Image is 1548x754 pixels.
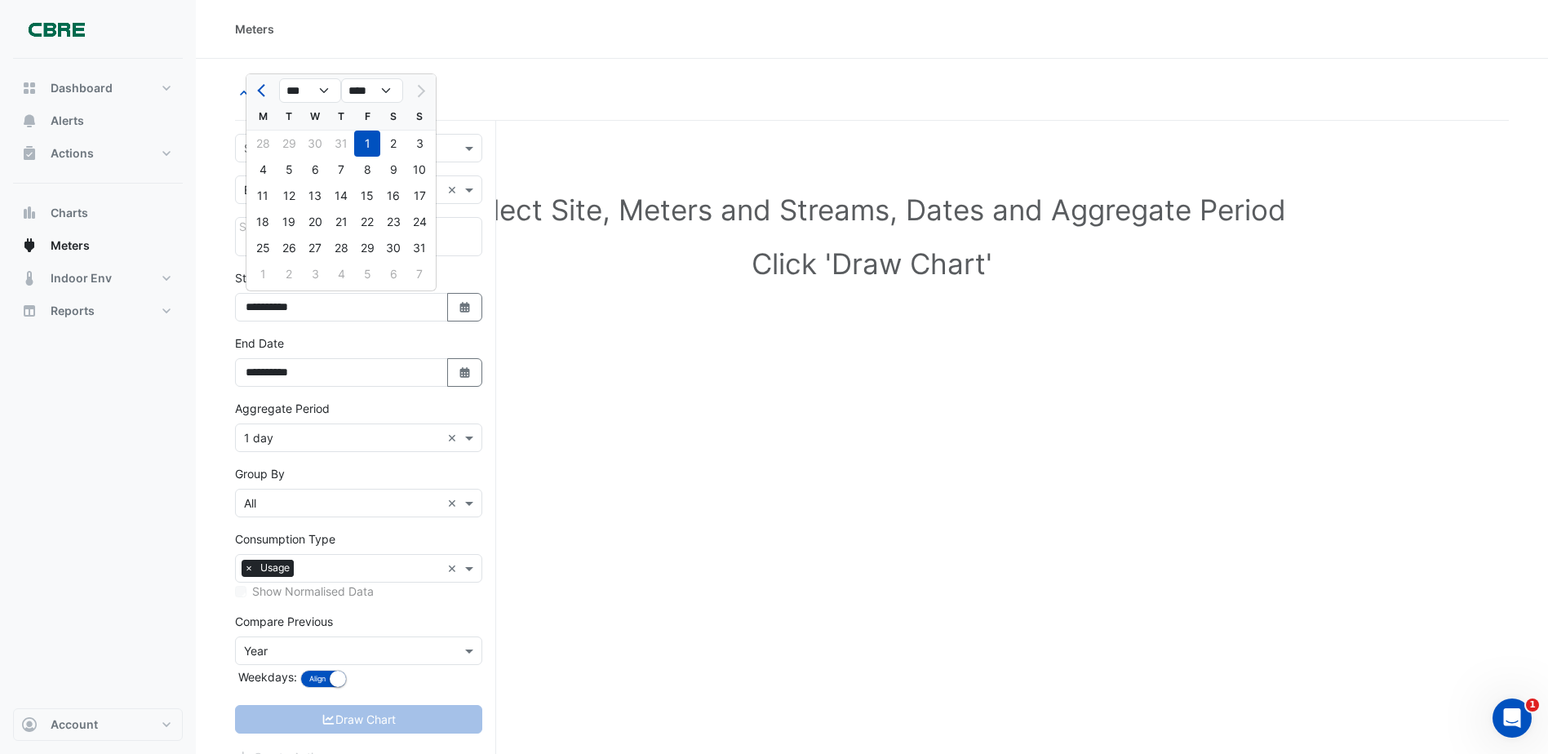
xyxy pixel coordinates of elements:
[253,78,273,104] button: Previous month
[328,157,354,183] div: Thursday, August 7, 2025
[447,429,461,446] span: Clear
[354,157,380,183] div: 8
[328,131,354,157] div: 31
[380,209,406,235] div: Saturday, August 23, 2025
[235,583,482,600] div: Select meters or streams to enable normalisation
[235,335,284,352] label: End Date
[21,145,38,162] app-icon: Actions
[380,104,406,130] div: S
[380,235,406,261] div: 30
[250,131,276,157] div: Monday, July 28, 2025
[380,183,406,209] div: Saturday, August 16, 2025
[276,235,302,261] div: Tuesday, August 26, 2025
[21,80,38,96] app-icon: Dashboard
[328,235,354,261] div: Thursday, August 28, 2025
[406,157,432,183] div: 10
[302,183,328,209] div: 13
[235,668,297,685] label: Weekdays:
[13,104,183,137] button: Alerts
[354,131,380,157] div: 1
[261,246,1483,281] h1: Click 'Draw Chart'
[380,209,406,235] div: 23
[235,400,330,417] label: Aggregate Period
[51,80,113,96] span: Dashboard
[250,183,276,209] div: 11
[21,237,38,254] app-icon: Meters
[242,560,256,576] span: ×
[406,209,432,235] div: Sunday, August 24, 2025
[13,295,183,327] button: Reports
[51,237,90,254] span: Meters
[13,197,183,229] button: Charts
[1493,699,1532,738] iframe: Intercom live chat
[276,131,302,157] div: 29
[380,157,406,183] div: 9
[235,465,285,482] label: Group By
[235,530,335,548] label: Consumption Type
[447,181,461,198] span: Clear
[21,113,38,129] app-icon: Alerts
[328,131,354,157] div: Thursday, July 31, 2025
[21,205,38,221] app-icon: Charts
[250,209,276,235] div: 18
[276,209,302,235] div: Tuesday, August 19, 2025
[341,78,403,103] select: Select year
[276,157,302,183] div: 5
[302,209,328,235] div: 20
[328,183,354,209] div: 14
[354,235,380,261] div: Friday, August 29, 2025
[13,137,183,170] button: Actions
[276,183,302,209] div: 12
[250,183,276,209] div: Monday, August 11, 2025
[302,131,328,157] div: 30
[302,157,328,183] div: 6
[235,217,482,256] div: Click Update or Cancel in Details panel
[328,235,354,261] div: 28
[406,131,432,157] div: Sunday, August 3, 2025
[354,209,380,235] div: 22
[235,20,274,38] div: Meters
[256,560,294,576] span: Usage
[406,235,432,261] div: 31
[261,193,1483,227] h1: Select Site, Meters and Streams, Dates and Aggregate Period
[13,708,183,741] button: Account
[380,183,406,209] div: 16
[276,104,302,130] div: T
[458,300,472,314] fa-icon: Select Date
[250,131,276,157] div: 28
[21,270,38,286] app-icon: Indoor Env
[276,209,302,235] div: 19
[447,495,461,512] span: Clear
[276,183,302,209] div: Tuesday, August 12, 2025
[51,270,112,286] span: Indoor Env
[13,72,183,104] button: Dashboard
[328,209,354,235] div: 21
[276,235,302,261] div: 26
[250,104,276,130] div: M
[406,183,432,209] div: Sunday, August 17, 2025
[21,303,38,319] app-icon: Reports
[354,235,380,261] div: 29
[328,157,354,183] div: 7
[302,131,328,157] div: Wednesday, July 30, 2025
[380,131,406,157] div: Saturday, August 2, 2025
[276,157,302,183] div: Tuesday, August 5, 2025
[51,113,84,129] span: Alerts
[447,560,461,577] span: Clear
[279,78,341,103] select: Select month
[302,209,328,235] div: Wednesday, August 20, 2025
[328,183,354,209] div: Thursday, August 14, 2025
[328,104,354,130] div: T
[276,131,302,157] div: Tuesday, July 29, 2025
[302,235,328,261] div: 27
[250,235,276,261] div: Monday, August 25, 2025
[13,262,183,295] button: Indoor Env
[302,157,328,183] div: Wednesday, August 6, 2025
[51,145,94,162] span: Actions
[302,104,328,130] div: W
[354,157,380,183] div: Friday, August 8, 2025
[406,183,432,209] div: 17
[302,235,328,261] div: Wednesday, August 27, 2025
[354,104,380,130] div: F
[250,157,276,183] div: Monday, August 4, 2025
